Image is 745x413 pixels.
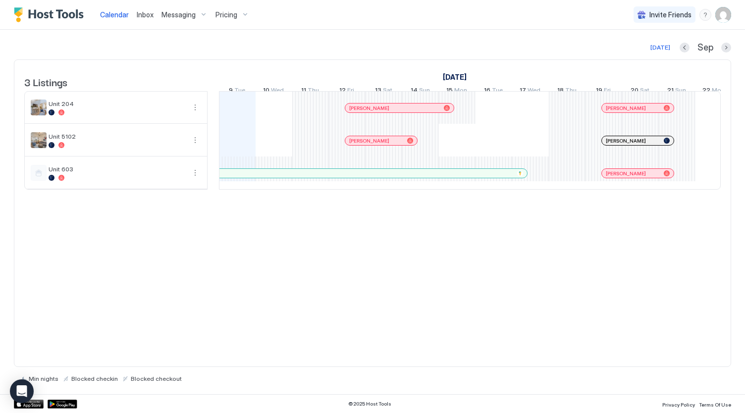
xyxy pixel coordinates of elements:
[131,375,182,382] span: Blocked checkout
[697,42,713,53] span: Sep
[555,84,579,99] a: September 18, 2025
[24,74,67,89] span: 3 Listings
[604,86,611,97] span: Fri
[557,86,564,97] span: 18
[29,375,58,382] span: Min nights
[699,399,731,409] a: Terms Of Use
[606,170,646,177] span: [PERSON_NAME]
[596,86,602,97] span: 19
[137,9,154,20] a: Inbox
[606,138,646,144] span: [PERSON_NAME]
[528,86,540,97] span: Wed
[215,10,237,19] span: Pricing
[100,9,129,20] a: Calendar
[715,7,731,23] div: User profile
[261,84,286,99] a: September 10, 2025
[411,86,418,97] span: 14
[593,84,613,99] a: September 19, 2025
[662,402,695,408] span: Privacy Policy
[662,399,695,409] a: Privacy Policy
[308,86,319,97] span: Thu
[383,86,392,97] span: Sat
[700,84,727,99] a: September 22, 2025
[454,86,467,97] span: Mon
[721,43,731,52] button: Next month
[517,84,543,99] a: September 17, 2025
[628,84,652,99] a: September 20, 2025
[189,102,201,113] div: menu
[675,86,686,97] span: Sun
[606,105,646,111] span: [PERSON_NAME]
[137,10,154,19] span: Inbox
[31,132,47,148] div: listing image
[189,134,201,146] div: menu
[699,402,731,408] span: Terms Of Use
[271,86,284,97] span: Wed
[665,84,689,99] a: September 21, 2025
[640,86,649,97] span: Sat
[349,105,389,111] span: [PERSON_NAME]
[349,138,389,144] span: [PERSON_NAME]
[372,84,395,99] a: September 13, 2025
[339,86,346,97] span: 12
[14,400,44,409] a: App Store
[481,84,505,99] a: September 16, 2025
[408,84,432,99] a: September 14, 2025
[337,84,357,99] a: September 12, 2025
[565,86,577,97] span: Thu
[347,86,354,97] span: Fri
[419,86,430,97] span: Sun
[680,43,690,52] button: Previous month
[440,70,469,84] a: September 1, 2025
[667,86,674,97] span: 21
[520,86,526,97] span: 17
[189,167,201,179] button: More options
[301,86,306,97] span: 11
[702,86,710,97] span: 22
[234,86,245,97] span: Tue
[348,401,391,407] span: © 2025 Host Tools
[444,84,470,99] a: September 15, 2025
[189,134,201,146] button: More options
[631,86,639,97] span: 20
[10,379,34,403] div: Open Intercom Messenger
[189,102,201,113] button: More options
[161,10,196,19] span: Messaging
[49,100,185,107] span: Unit 204
[31,100,47,115] div: listing image
[492,86,503,97] span: Tue
[649,10,692,19] span: Invite Friends
[48,400,77,409] a: Google Play Store
[263,86,269,97] span: 10
[484,86,490,97] span: 16
[699,9,711,21] div: menu
[446,86,453,97] span: 15
[49,165,185,173] span: Unit 603
[71,375,118,382] span: Blocked checkin
[649,42,672,53] button: [DATE]
[650,43,670,52] div: [DATE]
[49,133,185,140] span: Unit 5102
[14,7,88,22] a: Host Tools Logo
[229,86,233,97] span: 9
[189,167,201,179] div: menu
[375,86,381,97] span: 13
[226,84,248,99] a: September 9, 2025
[100,10,129,19] span: Calendar
[299,84,321,99] a: September 11, 2025
[712,86,725,97] span: Mon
